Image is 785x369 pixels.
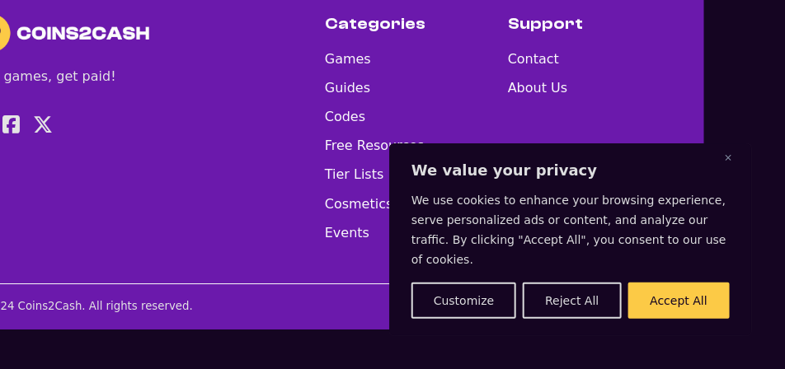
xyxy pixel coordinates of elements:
[2,114,20,138] a: Visit Facebook profile
[508,77,567,99] a: About Us
[33,114,53,138] a: Visit X profile
[628,283,730,319] button: Accept All
[411,161,730,180] p: We value your privacy
[325,77,425,99] a: Guides
[325,163,425,185] a: Tier Lists
[411,190,730,269] p: We use cookies to enhance your browsing experience, serve personalized ads or content, and analyz...
[523,283,621,319] button: Reject All
[325,222,425,244] a: Events
[325,193,425,215] a: Cosmetics
[508,48,567,70] a: Contact
[325,48,425,70] a: Games
[389,143,752,336] div: We value your privacy
[325,105,425,128] a: Codes
[325,14,425,34] h5: Categories
[725,154,732,161] img: Close
[411,283,516,319] button: Customize
[725,147,745,167] button: Close
[508,14,583,34] h5: Support
[325,134,425,156] a: Free Resources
